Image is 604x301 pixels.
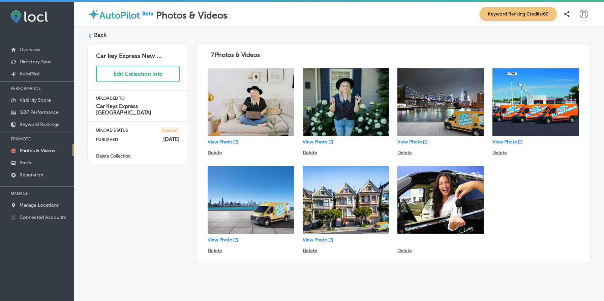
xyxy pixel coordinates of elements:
span: 7 Photos & Videos [211,51,260,59]
a: View Photo [492,139,522,145]
p: View Photo [208,237,233,243]
a: View Photo [303,237,333,243]
button: Edit Collection Info [96,66,180,82]
p: Delete [397,248,412,254]
img: Collection thumbnail [303,166,389,234]
label: AutoPilot [99,10,140,21]
a: View Photo [208,139,238,145]
label: Back [94,31,107,39]
p: Keyword Rankings [20,122,59,127]
p: Delete [303,150,317,156]
h4: [DATE] [163,136,180,142]
p: Delete [492,150,507,156]
p: Manage Locations [20,202,59,208]
p: View Photo [303,237,328,243]
p: Delete [397,150,412,156]
img: fda3e92497d09a02dc62c9cd864e3231.png [11,10,48,23]
p: Directory Sync [20,59,52,65]
img: Collection thumbnail [208,68,294,136]
span: Queued [160,127,180,134]
p: View Photo [303,139,328,145]
p: View Photo [208,139,233,145]
p: UPLOADED TO [96,96,180,101]
p: Delete [303,248,317,254]
a: Delete Collection [96,154,131,159]
h3: Car key Express New ... [88,44,188,60]
img: autopilot-icon [88,8,99,20]
a: View Photo [303,139,333,145]
a: View Photo [208,237,238,243]
p: Delete [208,248,222,254]
img: Collection thumbnail [303,68,389,136]
p: View Photo [492,139,517,145]
p: Reputation [20,172,43,178]
p: Photos & Videos [20,148,55,154]
p: GBP Performance [20,109,59,115]
p: View Photo [397,139,422,145]
img: Collection thumbnail [397,68,484,136]
p: UPLOAD STATUS [96,128,128,133]
img: Beta [140,10,156,17]
span: Keyword Ranking Credits: 60 [480,7,557,21]
img: Collection thumbnail [492,68,579,136]
p: Connected Accounts [20,214,66,220]
h4: Car Keys Express [GEOGRAPHIC_DATA] [96,103,180,116]
p: Visibility Score [20,97,51,103]
p: AutoPilot [20,71,40,77]
p: Posts [20,160,31,166]
label: Photos & Videos [156,10,228,21]
img: Collection thumbnail [208,166,294,234]
a: View Photo [397,139,427,145]
p: PUBLISHED [96,137,118,142]
img: Collection thumbnail [397,166,484,234]
p: Overview [20,47,40,53]
p: Delete [208,150,222,156]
